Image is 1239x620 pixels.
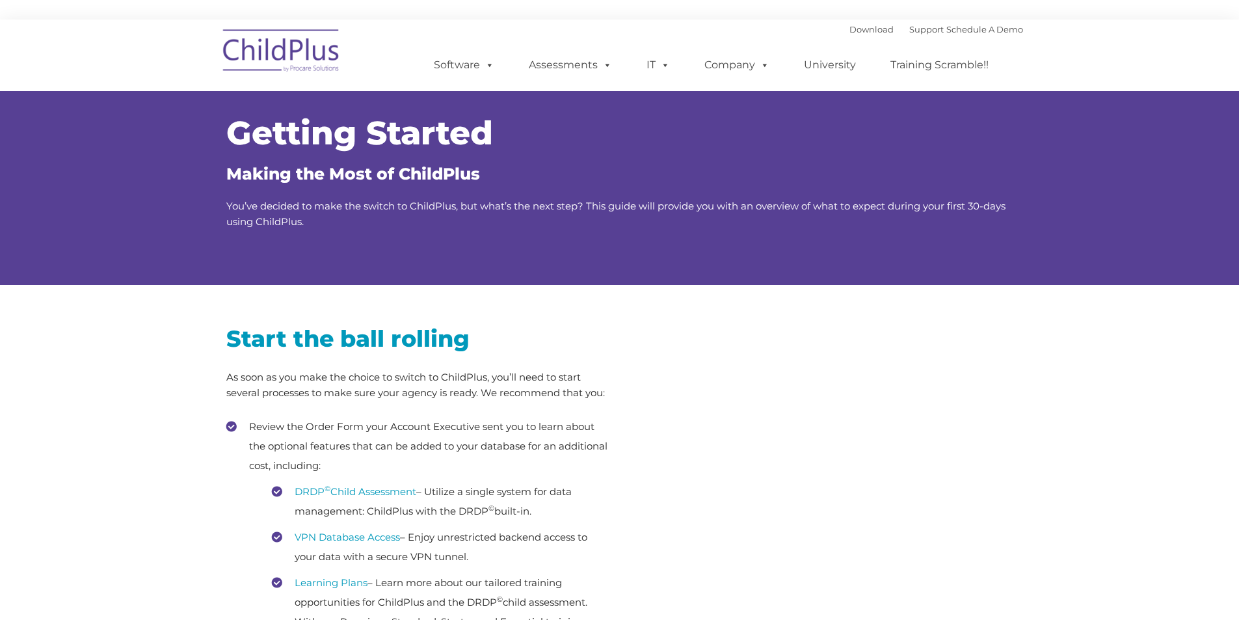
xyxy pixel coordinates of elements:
[633,52,683,78] a: IT
[226,200,1006,228] span: You’ve decided to make the switch to ChildPlus, but what’s the next step? This guide will provide...
[488,504,494,513] sup: ©
[497,595,503,604] sup: ©
[226,164,480,183] span: Making the Most of ChildPlus
[946,24,1023,34] a: Schedule A Demo
[421,52,507,78] a: Software
[849,24,1023,34] font: |
[295,485,416,498] a: DRDP©Child Assessment
[516,52,625,78] a: Assessments
[226,113,493,153] span: Getting Started
[691,52,782,78] a: Company
[295,576,367,589] a: Learning Plans
[849,24,894,34] a: Download
[226,324,610,353] h2: Start the ball rolling
[217,20,347,85] img: ChildPlus by Procare Solutions
[325,484,330,493] sup: ©
[295,531,400,543] a: VPN Database Access
[877,52,1002,78] a: Training Scramble!!
[791,52,869,78] a: University
[226,370,610,401] p: As soon as you make the choice to switch to ChildPlus, you’ll need to start several processes to ...
[909,24,944,34] a: Support
[272,528,610,567] li: – Enjoy unrestricted backend access to your data with a secure VPN tunnel.
[272,482,610,521] li: – Utilize a single system for data management: ChildPlus with the DRDP built-in.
